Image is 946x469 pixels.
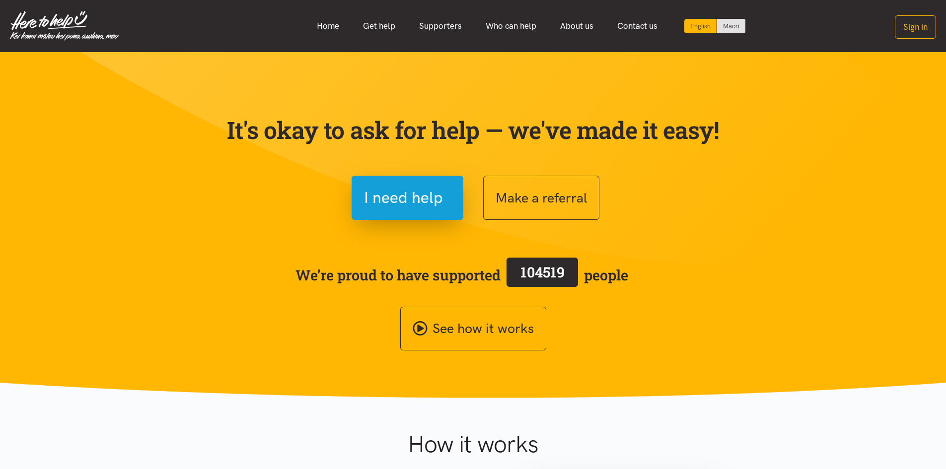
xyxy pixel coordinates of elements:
a: Home [305,15,351,37]
a: Get help [351,15,407,37]
button: Make a referral [483,176,599,220]
h1: How it works [311,430,635,459]
a: Contact us [605,15,669,37]
a: See how it works [400,307,546,351]
span: I need help [364,185,443,210]
a: Who can help [474,15,548,37]
img: Home [10,11,119,41]
a: 104519 [501,256,584,294]
a: Supporters [407,15,474,37]
span: We’re proud to have supported people [295,256,628,294]
button: Sign in [895,15,936,39]
a: Switch to Te Reo Māori [717,19,745,33]
p: It's okay to ask for help — we've made it easy! [225,116,722,144]
a: About us [548,15,605,37]
span: 104519 [520,263,565,281]
div: Current language [684,19,717,33]
button: I need help [352,176,463,220]
div: Language toggle [684,19,746,33]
